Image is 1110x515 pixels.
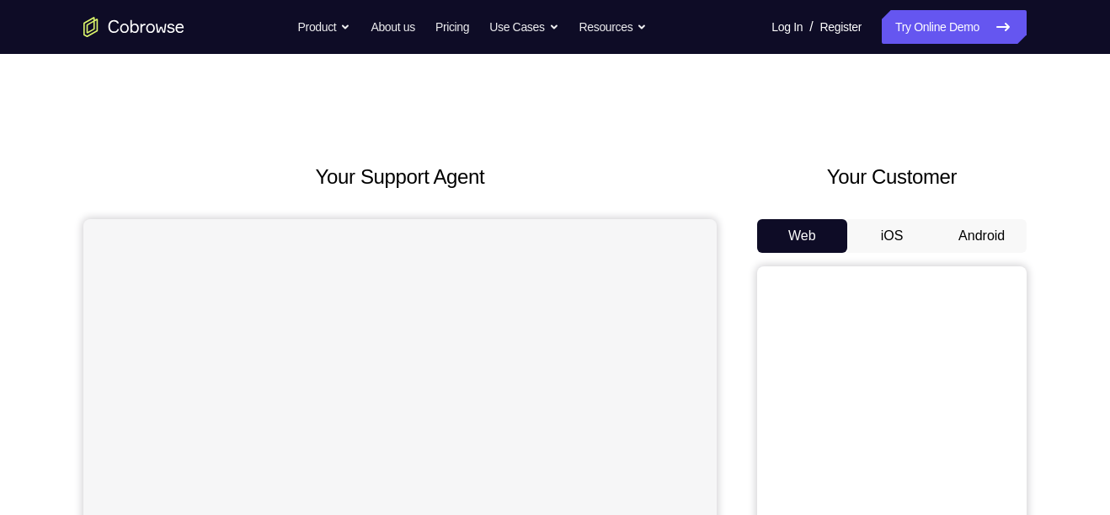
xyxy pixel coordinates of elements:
[937,219,1027,253] button: Android
[809,17,813,37] span: /
[489,10,558,44] button: Use Cases
[757,219,847,253] button: Web
[371,10,414,44] a: About us
[847,219,937,253] button: iOS
[435,10,469,44] a: Pricing
[820,10,862,44] a: Register
[882,10,1027,44] a: Try Online Demo
[757,162,1027,192] h2: Your Customer
[579,10,648,44] button: Resources
[298,10,351,44] button: Product
[83,17,184,37] a: Go to the home page
[771,10,803,44] a: Log In
[83,162,717,192] h2: Your Support Agent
